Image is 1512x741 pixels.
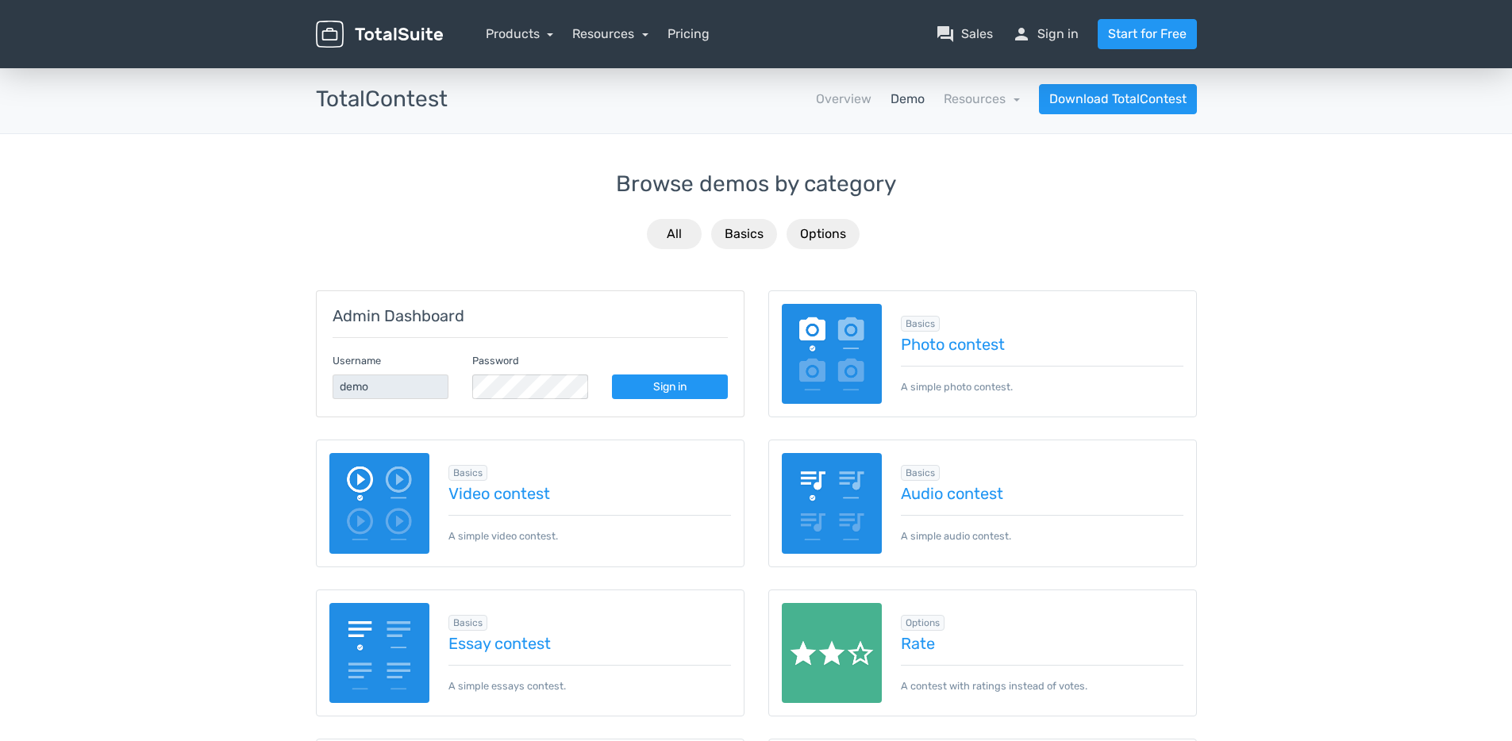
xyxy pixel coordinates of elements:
a: Resources [572,26,648,41]
a: Demo [891,90,925,109]
h3: TotalContest [316,87,448,112]
h3: Browse demos by category [316,172,1197,197]
span: Browse all in Basics [448,615,487,631]
button: Basics [711,219,777,249]
button: All [647,219,702,249]
span: Browse all in Basics [448,465,487,481]
a: Start for Free [1098,19,1197,49]
p: A simple video contest. [448,515,731,543]
a: Essay contest [448,635,731,652]
a: Sign in [612,374,728,399]
span: Browse all in Options [901,615,945,631]
h5: Admin Dashboard [333,307,728,324]
a: Overview [816,90,871,109]
a: Pricing [668,25,710,44]
a: Products [486,26,554,41]
label: Username [333,353,381,368]
p: A simple photo contest. [901,366,1183,394]
label: Password [472,353,519,368]
img: video-poll.png.webp [329,453,430,554]
p: A contest with ratings instead of votes. [901,665,1183,693]
a: Photo contest [901,336,1183,353]
span: question_answer [936,25,955,44]
img: audio-poll.png.webp [782,453,883,554]
a: Video contest [448,485,731,502]
p: A simple essays contest. [448,665,731,693]
img: essay-contest.png.webp [329,603,430,704]
p: A simple audio contest. [901,515,1183,543]
span: Browse all in Basics [901,465,940,481]
img: rate.png.webp [782,603,883,704]
img: TotalSuite for WordPress [316,21,443,48]
button: Options [787,219,860,249]
a: Download TotalContest [1039,84,1197,114]
a: Audio contest [901,485,1183,502]
a: Rate [901,635,1183,652]
a: question_answerSales [936,25,993,44]
a: Resources [944,91,1020,106]
img: image-poll.png.webp [782,304,883,405]
a: personSign in [1012,25,1079,44]
span: person [1012,25,1031,44]
span: Browse all in Basics [901,316,940,332]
